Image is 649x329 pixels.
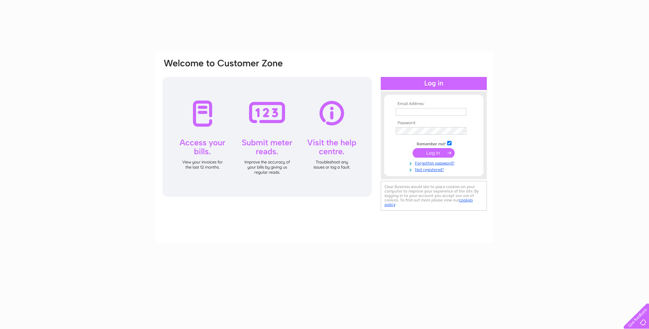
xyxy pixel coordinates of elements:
[381,181,487,211] div: Clear Business would like to place cookies on your computer to improve your experience of the sit...
[396,166,473,172] a: Not registered?
[413,148,455,158] input: Submit
[385,198,473,207] a: cookies policy
[394,140,473,147] td: Remember me?
[396,159,473,166] a: Forgotten password?
[394,102,473,106] th: Email Address:
[394,121,473,126] th: Password:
